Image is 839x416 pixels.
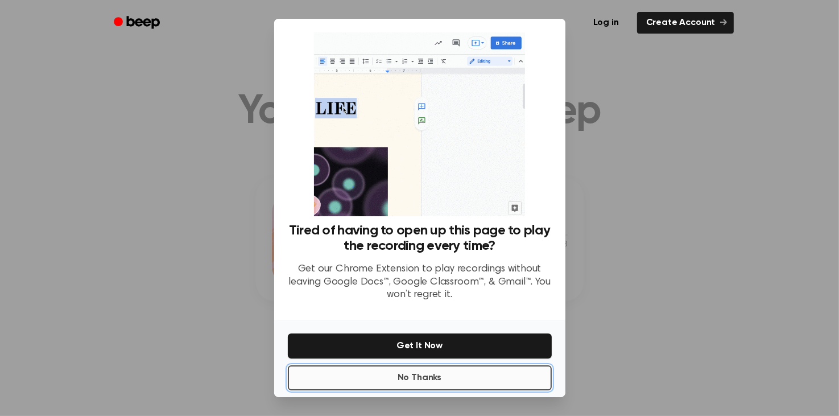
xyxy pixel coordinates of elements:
h3: Tired of having to open up this page to play the recording every time? [288,223,552,254]
button: Get It Now [288,333,552,359]
button: No Thanks [288,365,552,390]
a: Create Account [637,12,734,34]
a: Beep [106,12,170,34]
img: Beep extension in action [314,32,525,216]
p: Get our Chrome Extension to play recordings without leaving Google Docs™, Google Classroom™, & Gm... [288,263,552,302]
a: Log in [582,10,630,36]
